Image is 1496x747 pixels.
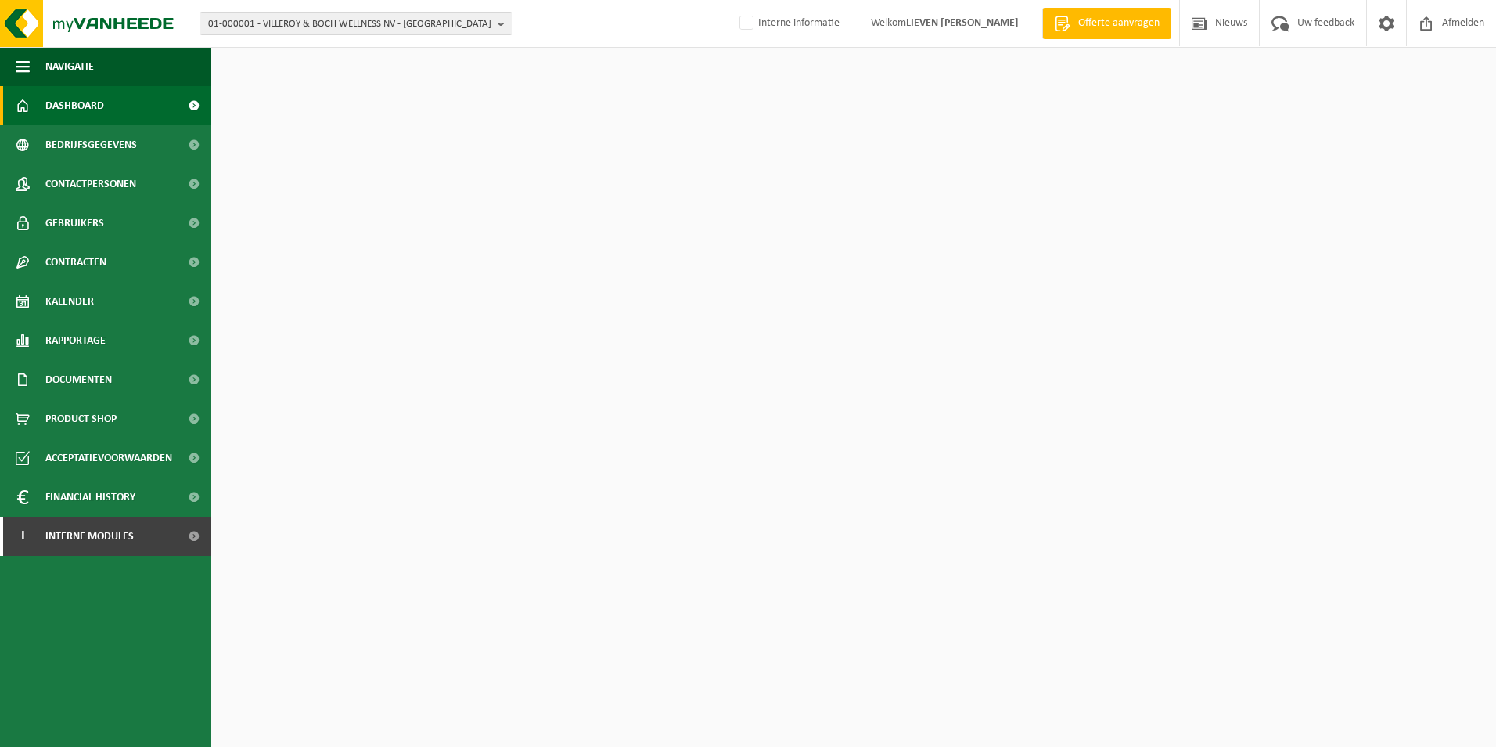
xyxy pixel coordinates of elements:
[45,164,136,204] span: Contactpersonen
[45,282,94,321] span: Kalender
[45,125,137,164] span: Bedrijfsgegevens
[45,517,134,556] span: Interne modules
[45,438,172,478] span: Acceptatievoorwaarden
[1074,16,1163,31] span: Offerte aanvragen
[208,13,491,36] span: 01-000001 - VILLEROY & BOCH WELLNESS NV - [GEOGRAPHIC_DATA]
[45,204,104,243] span: Gebruikers
[45,399,117,438] span: Product Shop
[200,12,512,35] button: 01-000001 - VILLEROY & BOCH WELLNESS NV - [GEOGRAPHIC_DATA]
[16,517,30,556] span: I
[736,12,840,35] label: Interne informatie
[45,321,106,360] span: Rapportage
[45,47,94,86] span: Navigatie
[1042,8,1171,39] a: Offerte aanvragen
[906,17,1019,29] strong: LIEVEN [PERSON_NAME]
[45,86,104,125] span: Dashboard
[45,478,135,517] span: Financial History
[45,243,106,282] span: Contracten
[45,360,112,399] span: Documenten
